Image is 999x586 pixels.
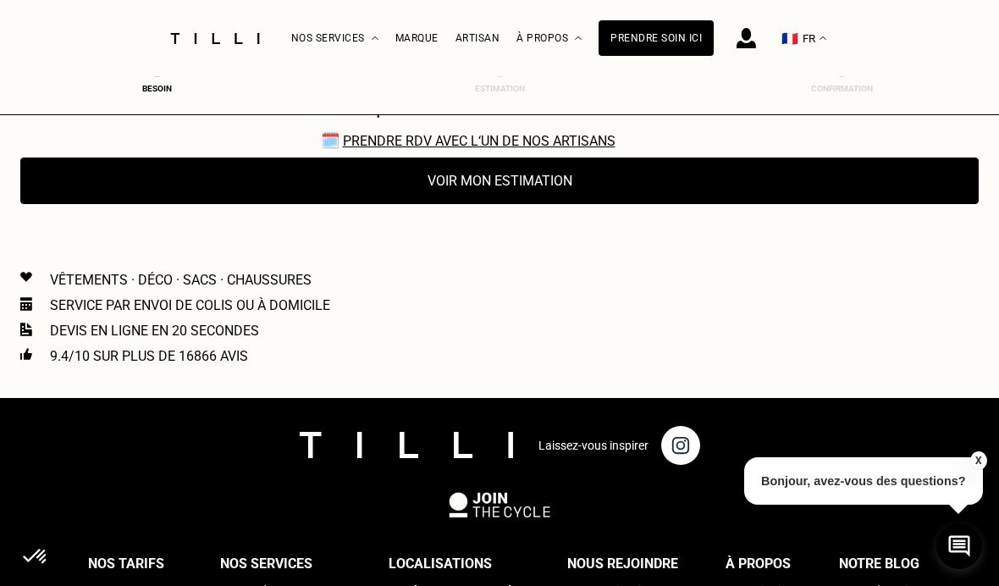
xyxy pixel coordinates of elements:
div: À propos [516,1,582,76]
img: logo Tilli [300,432,513,458]
img: icône connexion [737,28,756,48]
a: Prendre soin ici [599,20,714,56]
div: Confirmation [809,84,876,93]
img: Icon [20,348,32,360]
img: Icon [20,323,32,336]
a: Prendre RDV avec l‘un de nos artisans [343,133,615,149]
span: 🇫🇷 [781,30,798,47]
p: 9.4/10 sur plus de 16866 avis [50,348,248,364]
button: 🇫🇷 FR [773,1,835,76]
div: Localisations [389,551,492,577]
div: Besoin [124,84,191,93]
span: 🗓️ [321,131,679,149]
div: Nos tarifs [88,551,164,577]
img: menu déroulant [820,36,826,41]
img: Menu déroulant à propos [575,36,582,41]
div: Nos services [291,1,378,76]
img: Icon [20,297,32,311]
button: X [969,451,986,470]
p: Devis en ligne en 20 secondes [50,323,259,339]
a: Marque [395,32,439,44]
div: Notre blog [839,551,919,577]
a: Artisan [455,32,500,44]
img: Logo du service de couturière Tilli [164,33,266,44]
img: logo Join The Cycle [449,492,550,517]
button: Voir mon estimation [20,158,979,204]
p: Bonjour, avez-vous des questions? [744,457,983,505]
div: Nous rejoindre [567,551,678,577]
div: Nos services [220,551,312,577]
p: Laissez-vous inspirer [538,439,649,452]
p: Service par envoi de colis ou à domicile [50,297,330,313]
p: Vêtements · Déco · Sacs · Chaussures [50,272,312,288]
img: Icon [20,272,32,282]
div: À propos [726,551,791,577]
img: page instagram de Tilli une retoucherie à domicile [661,426,700,465]
img: Menu déroulant [372,36,378,41]
div: Estimation [466,84,533,93]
